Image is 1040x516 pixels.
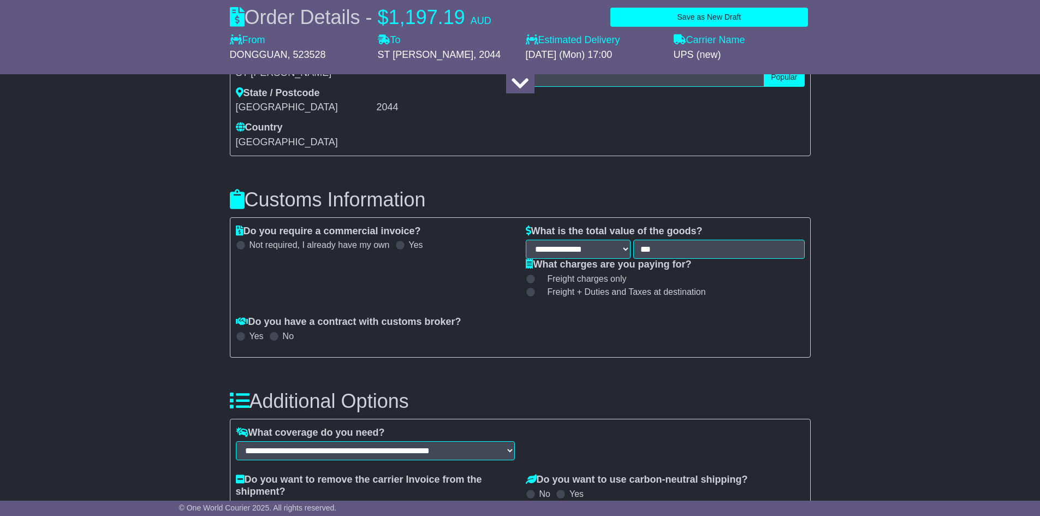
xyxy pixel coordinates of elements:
label: Not required, I already have my own [249,240,390,250]
label: State / Postcode [236,87,320,99]
label: What charges are you paying for? [526,259,692,271]
label: To [378,34,401,46]
span: © One World Courier 2025. All rights reserved. [179,503,337,512]
label: Do you require a commercial invoice? [236,226,421,238]
label: Do you have a contract with customs broker? [236,316,461,328]
div: UPS (new) [674,49,811,61]
h3: Additional Options [230,390,811,412]
span: Freight + Duties and Taxes at destination [548,287,706,297]
div: 2044 [377,102,515,114]
h3: Customs Information [230,189,811,211]
label: Freight charges only [534,274,627,284]
label: Country [236,122,283,134]
div: [DATE] (Mon) 17:00 [526,49,663,61]
span: ST [PERSON_NAME] [378,49,474,60]
span: DONGGUAN [230,49,288,60]
label: Yes [249,331,264,341]
label: Do you want to remove the carrier Invoice from the shipment? [236,474,515,497]
button: Save as New Draft [610,8,807,27]
label: Estimated Delivery [526,34,663,46]
span: [GEOGRAPHIC_DATA] [236,137,338,147]
label: Do you want to use carbon-neutral shipping? [526,474,748,486]
label: No [283,331,294,341]
label: Yes [569,489,584,499]
span: AUD [471,15,491,26]
span: $ [378,6,389,28]
div: Order Details - [230,5,491,29]
label: Yes [409,240,423,250]
span: 1,197.19 [389,6,465,28]
div: [GEOGRAPHIC_DATA] [236,102,374,114]
label: From [230,34,265,46]
label: Carrier Name [674,34,745,46]
label: What coverage do you need? [236,427,385,439]
label: What is the total value of the goods? [526,226,703,238]
span: , 523528 [288,49,326,60]
span: , 2044 [473,49,501,60]
label: No [539,489,550,499]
